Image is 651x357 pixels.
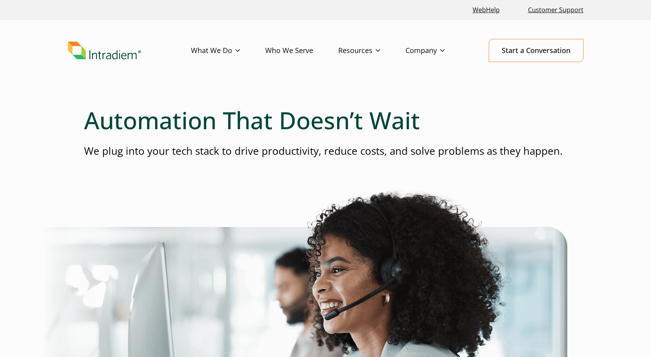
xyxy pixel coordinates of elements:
[84,106,567,134] h1: Automation That Doesn’t Wait
[405,39,470,62] a: Company
[84,144,567,158] p: We plug into your tech stack to drive productivity, reduce costs, and solve problems as they happen.
[68,42,191,60] a: Link to homepage of Intradiem
[265,39,338,62] a: Who We Serve
[338,39,405,62] a: Resources
[68,42,141,60] img: Intradiem
[525,2,587,18] a: Customer Support
[489,39,583,62] a: Start a Conversation
[469,2,503,18] a: Link opens in a new window
[191,39,265,62] a: What We Do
